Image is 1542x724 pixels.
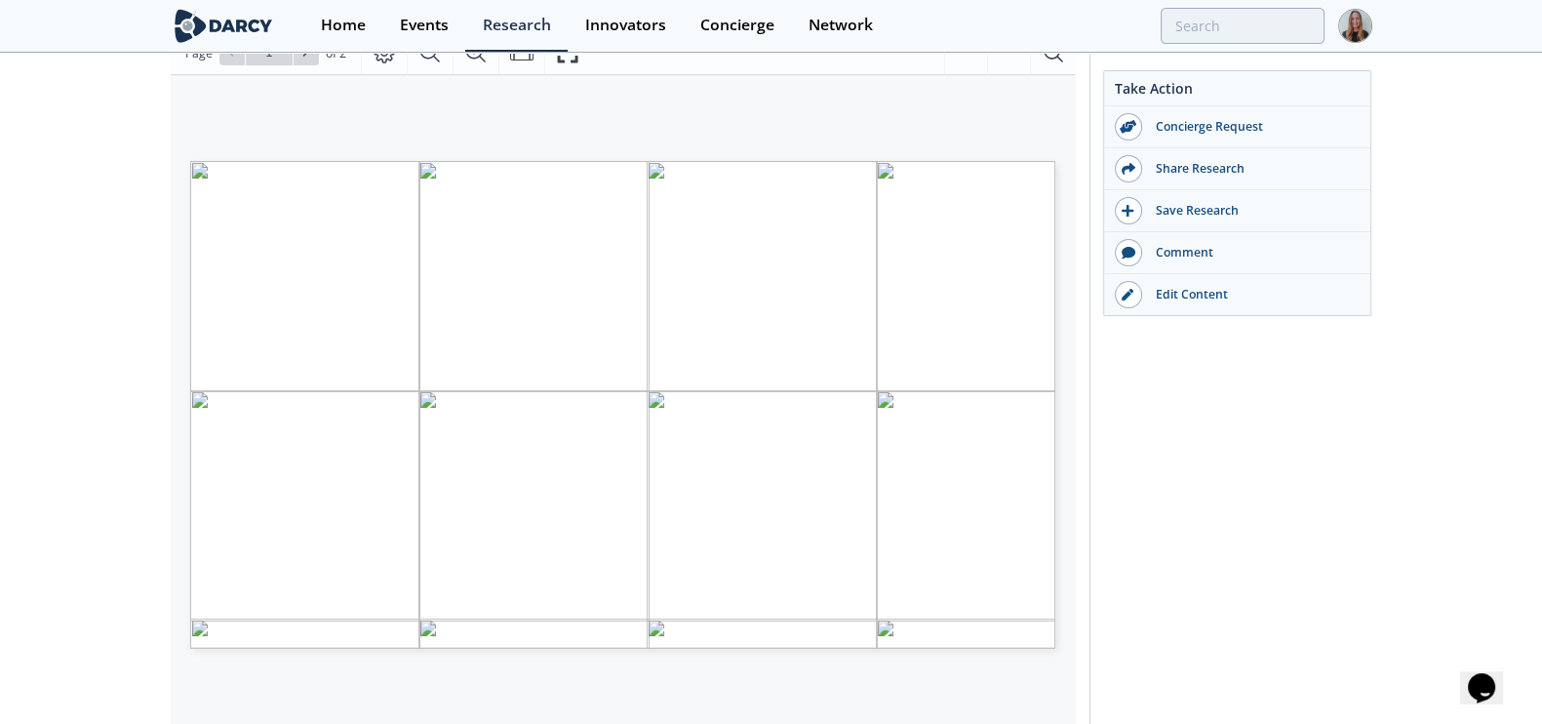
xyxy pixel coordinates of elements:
[483,18,551,33] div: Research
[585,18,666,33] div: Innovators
[1142,286,1361,303] div: Edit Content
[1142,160,1361,178] div: Share Research
[1161,8,1325,44] input: Advanced Search
[1104,78,1370,106] div: Take Action
[321,18,366,33] div: Home
[400,18,449,33] div: Events
[1142,118,1361,136] div: Concierge Request
[1460,646,1522,704] iframe: chat widget
[1142,244,1361,261] div: Comment
[1338,9,1372,43] img: Profile
[1142,202,1361,220] div: Save Research
[809,18,873,33] div: Network
[700,18,774,33] div: Concierge
[171,9,277,43] img: logo-wide.svg
[1104,274,1370,315] a: Edit Content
